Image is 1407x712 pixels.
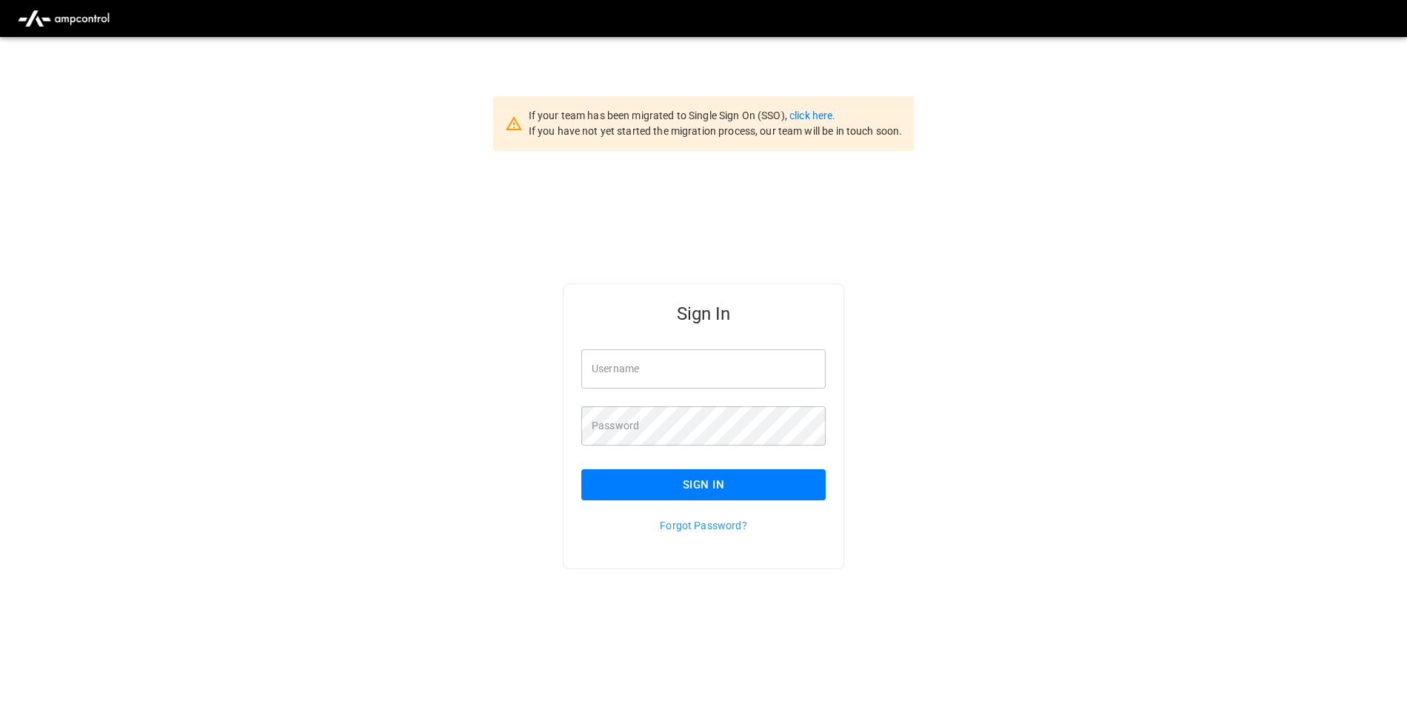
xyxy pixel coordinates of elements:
[581,469,826,500] button: Sign In
[12,4,116,33] img: ampcontrol.io logo
[789,110,835,121] a: click here.
[529,110,789,121] span: If your team has been migrated to Single Sign On (SSO),
[581,518,826,533] p: Forgot Password?
[581,302,826,326] h5: Sign In
[529,125,903,137] span: If you have not yet started the migration process, our team will be in touch soon.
